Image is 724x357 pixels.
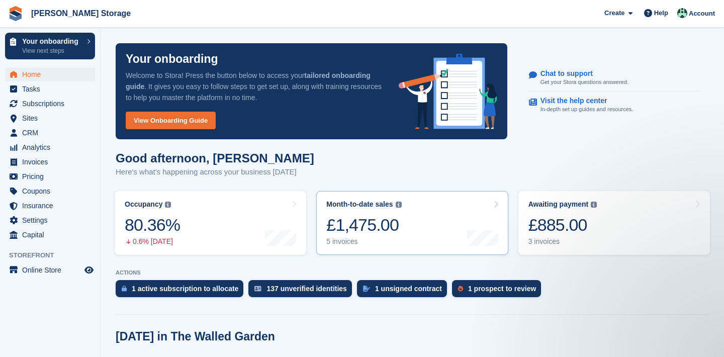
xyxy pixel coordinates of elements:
p: In-depth set up guides and resources. [540,105,633,114]
p: Visit the help center [540,97,625,105]
span: Settings [22,213,82,227]
div: 3 invoices [528,237,597,246]
a: menu [5,97,95,111]
img: stora-icon-8386f47178a22dfd0bd8f6a31ec36ba5ce8667c1dd55bd0f319d3a0aa187defe.svg [8,6,23,21]
div: Awaiting payment [528,200,589,209]
img: Nicholas Pain [677,8,687,18]
div: £1,475.00 [326,215,401,235]
h2: [DATE] in The Walled Garden [116,330,275,343]
span: Capital [22,228,82,242]
a: menu [5,140,95,154]
a: Your onboarding View next steps [5,33,95,59]
a: menu [5,67,95,81]
a: Chat to support Get your Stora questions answered. [529,64,699,92]
span: Subscriptions [22,97,82,111]
img: contract_signature_icon-13c848040528278c33f63329250d36e43548de30e8caae1d1a13099fd9432cc5.svg [363,286,370,292]
div: 1 active subscription to allocate [132,285,238,293]
span: Tasks [22,82,82,96]
a: menu [5,184,95,198]
div: 1 unsigned contract [375,285,442,293]
span: Sites [22,111,82,125]
a: Awaiting payment £885.00 3 invoices [518,191,710,255]
a: 1 active subscription to allocate [116,280,248,302]
span: Online Store [22,263,82,277]
span: Analytics [22,140,82,154]
p: Chat to support [540,69,620,78]
span: Create [604,8,624,18]
h1: Good afternoon, [PERSON_NAME] [116,151,314,165]
a: Occupancy 80.36% 0.6% [DATE] [115,191,306,255]
p: View next steps [22,46,82,55]
p: Welcome to Stora! Press the button below to access your . It gives you easy to follow steps to ge... [126,70,383,103]
a: menu [5,199,95,213]
a: menu [5,111,95,125]
a: 137 unverified identities [248,280,357,302]
span: Account [689,9,715,19]
img: icon-info-grey-7440780725fd019a000dd9b08b2336e03edf1995a4989e88bcd33f0948082b44.svg [165,202,171,208]
img: icon-info-grey-7440780725fd019a000dd9b08b2336e03edf1995a4989e88bcd33f0948082b44.svg [396,202,402,208]
span: Invoices [22,155,82,169]
a: [PERSON_NAME] Storage [27,5,135,22]
img: verify_identity-adf6edd0f0f0b5bbfe63781bf79b02c33cf7c696d77639b501bdc392416b5a36.svg [254,286,261,292]
div: 137 unverified identities [266,285,347,293]
a: menu [5,169,95,184]
a: menu [5,126,95,140]
a: menu [5,263,95,277]
div: Month-to-date sales [326,200,393,209]
img: prospect-51fa495bee0391a8d652442698ab0144808aea92771e9ea1ae160a38d050c398.svg [458,286,463,292]
p: Your onboarding [126,53,218,65]
p: Here's what's happening across your business [DATE] [116,166,314,178]
span: Help [654,8,668,18]
img: onboarding-info-6c161a55d2c0e0a8cae90662b2fe09162a5109e8cc188191df67fb4f79e88e88.svg [399,54,497,129]
a: View Onboarding Guide [126,112,216,129]
span: Storefront [9,250,100,260]
div: Occupancy [125,200,162,209]
div: 5 invoices [326,237,401,246]
a: menu [5,82,95,96]
div: £885.00 [528,215,597,235]
div: 80.36% [125,215,180,235]
span: Insurance [22,199,82,213]
a: menu [5,228,95,242]
p: Your onboarding [22,38,82,45]
a: 1 unsigned contract [357,280,452,302]
a: Visit the help center In-depth set up guides and resources. [529,92,699,119]
a: menu [5,213,95,227]
span: Home [22,67,82,81]
p: Get your Stora questions answered. [540,78,628,86]
a: Month-to-date sales £1,475.00 5 invoices [316,191,508,255]
span: Coupons [22,184,82,198]
a: menu [5,155,95,169]
p: ACTIONS [116,270,709,276]
a: 1 prospect to review [452,280,546,302]
div: 0.6% [DATE] [125,237,180,246]
a: Preview store [83,264,95,276]
span: CRM [22,126,82,140]
div: 1 prospect to review [468,285,536,293]
img: active_subscription_to_allocate_icon-d502201f5373d7db506a760aba3b589e785aa758c864c3986d89f69b8ff3... [122,285,127,292]
span: Pricing [22,169,82,184]
img: icon-info-grey-7440780725fd019a000dd9b08b2336e03edf1995a4989e88bcd33f0948082b44.svg [591,202,597,208]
